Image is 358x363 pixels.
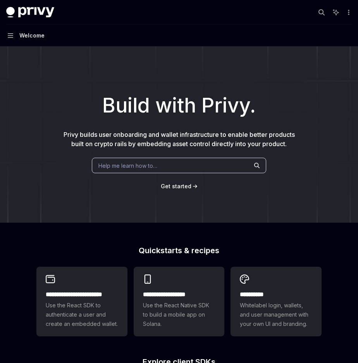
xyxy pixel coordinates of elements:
span: Whitelabel login, wallets, and user management with your own UI and branding. [240,301,312,329]
h2: Quickstarts & recipes [36,247,322,254]
span: Help me learn how to… [98,162,157,170]
span: Privy builds user onboarding and wallet infrastructure to enable better products built on crypto ... [64,131,295,148]
div: Welcome [19,31,45,40]
img: dark logo [6,7,54,18]
span: Use the React SDK to authenticate a user and create an embedded wallet. [46,301,118,329]
a: **** **** **** ***Use the React Native SDK to build a mobile app on Solana. [134,267,225,336]
span: Use the React Native SDK to build a mobile app on Solana. [143,301,215,329]
a: **** *****Whitelabel login, wallets, and user management with your own UI and branding. [231,267,322,336]
h1: Build with Privy. [12,90,346,121]
a: Get started [161,182,191,190]
button: More actions [344,7,352,18]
